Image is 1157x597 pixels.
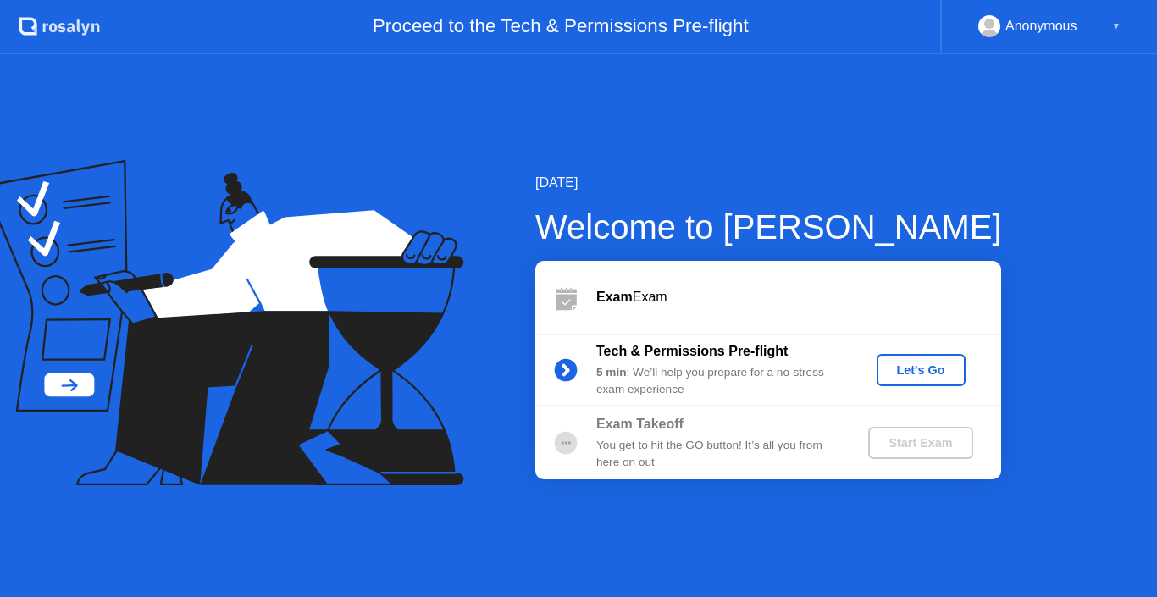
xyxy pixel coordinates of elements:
[596,290,633,304] b: Exam
[535,173,1002,193] div: [DATE]
[596,437,840,472] div: You get to hit the GO button! It’s all you from here on out
[1112,15,1121,37] div: ▼
[596,287,1001,307] div: Exam
[596,364,840,399] div: : We’ll help you prepare for a no-stress exam experience
[875,436,966,450] div: Start Exam
[877,354,966,386] button: Let's Go
[535,202,1002,252] div: Welcome to [PERSON_NAME]
[596,344,788,358] b: Tech & Permissions Pre-flight
[883,363,959,377] div: Let's Go
[868,427,972,459] button: Start Exam
[596,366,627,379] b: 5 min
[596,417,684,431] b: Exam Takeoff
[1005,15,1077,37] div: Anonymous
